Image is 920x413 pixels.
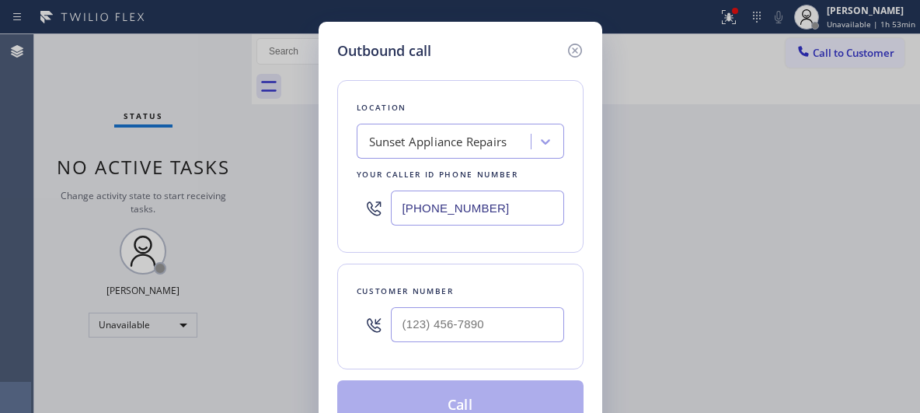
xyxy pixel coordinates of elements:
input: (123) 456-7890 [391,191,564,226]
div: Your caller id phone number [357,166,564,183]
div: Sunset Appliance Repairs [369,133,507,151]
div: Customer number [357,283,564,299]
div: Location [357,100,564,116]
h5: Outbound call [337,40,431,61]
input: (123) 456-7890 [391,307,564,342]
